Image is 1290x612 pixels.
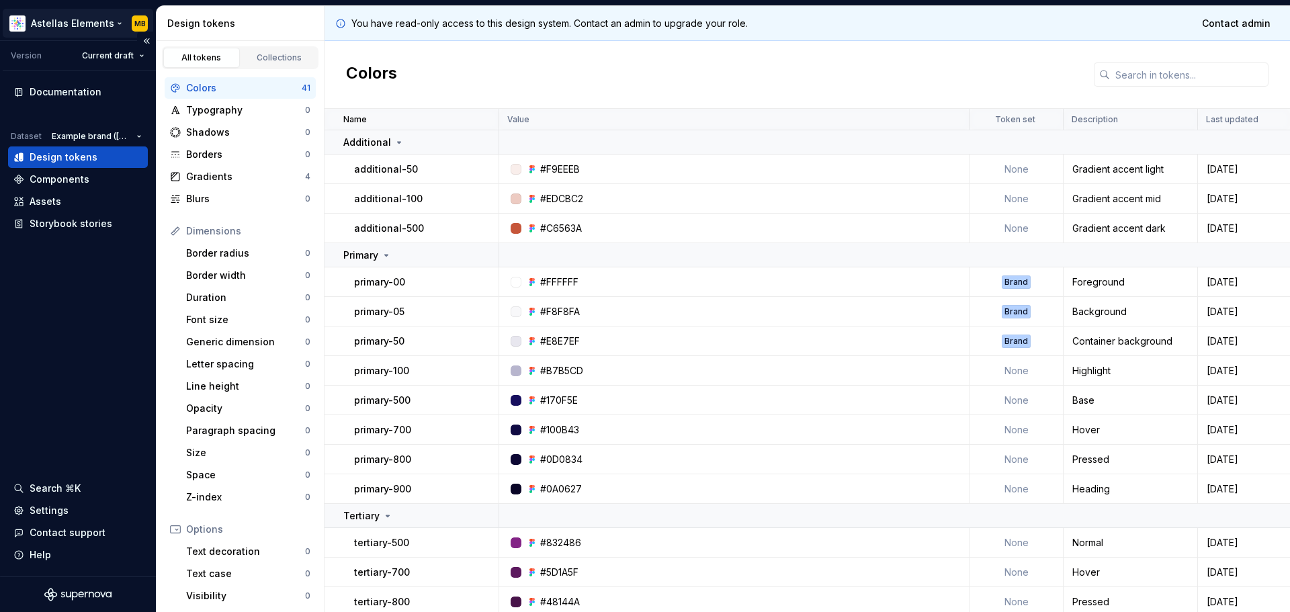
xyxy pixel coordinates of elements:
a: Z-index0 [181,486,316,508]
div: Astellas Elements [31,17,114,30]
div: Opacity [186,402,305,415]
div: All tokens [168,52,235,63]
div: 0 [305,337,310,347]
p: You have read-only access to this design system. Contact an admin to upgrade your role. [351,17,748,30]
button: Contact support [8,522,148,543]
div: Version [11,50,42,61]
h2: Colors [346,62,397,87]
div: Colors [186,81,302,95]
div: Highlight [1064,364,1197,378]
a: Letter spacing0 [181,353,316,375]
a: Typography0 [165,99,316,121]
p: primary-900 [354,482,411,496]
a: Assets [8,191,148,212]
div: 0 [305,149,310,160]
p: additional-500 [354,222,424,235]
div: Shadows [186,126,305,139]
div: Collections [246,52,313,63]
div: Brand [1002,275,1031,289]
p: Last updated [1206,114,1258,125]
div: Visibility [186,589,305,603]
div: Options [186,523,310,536]
a: Settings [8,500,148,521]
div: Container background [1064,335,1197,348]
div: #170F5E [540,394,578,407]
div: 0 [305,127,310,138]
div: #B7B5CD [540,364,583,378]
td: None [970,356,1064,386]
a: Font size0 [181,309,316,331]
a: Colors41 [165,77,316,99]
p: Primary [343,249,378,262]
div: Brand [1002,305,1031,318]
div: Gradient accent light [1064,163,1197,176]
div: 0 [305,447,310,458]
a: Border width0 [181,265,316,286]
p: primary-50 [354,335,404,348]
div: Settings [30,504,69,517]
div: 0 [305,292,310,303]
a: Size0 [181,442,316,464]
div: Gradient accent mid [1064,192,1197,206]
p: tertiary-500 [354,536,409,550]
svg: Supernova Logo [44,588,112,601]
div: Font size [186,313,305,326]
a: Design tokens [8,146,148,168]
div: 41 [302,83,310,93]
div: 0 [305,470,310,480]
a: Space0 [181,464,316,486]
a: Line height0 [181,376,316,397]
div: Background [1064,305,1197,318]
a: Visibility0 [181,585,316,607]
div: Contact support [30,526,105,539]
td: None [970,184,1064,214]
td: None [970,558,1064,587]
div: Pressed [1064,453,1197,466]
div: #C6563A [540,222,582,235]
img: b2369ad3-f38c-46c1-b2a2-f2452fdbdcd2.png [9,15,26,32]
a: Gradients4 [165,166,316,187]
div: Duration [186,291,305,304]
div: 0 [305,270,310,281]
p: primary-100 [354,364,409,378]
a: Opacity0 [181,398,316,419]
div: 0 [305,425,310,436]
p: primary-700 [354,423,411,437]
p: primary-500 [354,394,411,407]
a: Text decoration0 [181,541,316,562]
a: Paragraph spacing0 [181,420,316,441]
div: Storybook stories [30,217,112,230]
a: Contact admin [1193,11,1279,36]
div: Text decoration [186,545,305,558]
div: Components [30,173,89,186]
div: #E8E7EF [540,335,580,348]
div: Foreground [1064,275,1197,289]
div: #FFFFFF [540,275,578,289]
p: Description [1072,114,1118,125]
div: 0 [305,492,310,502]
div: #48144A [540,595,580,609]
a: Documentation [8,81,148,103]
span: Example brand ([GEOGRAPHIC_DATA]) [52,131,131,142]
div: 0 [305,359,310,369]
a: Borders0 [165,144,316,165]
button: Current draft [76,46,150,65]
div: Hover [1064,566,1197,579]
a: Duration0 [181,287,316,308]
div: Generic dimension [186,335,305,349]
div: #F8F8FA [540,305,580,318]
div: Design tokens [167,17,318,30]
p: primary-05 [354,305,404,318]
td: None [970,445,1064,474]
a: Text case0 [181,563,316,584]
div: Dimensions [186,224,310,238]
div: 0 [305,193,310,204]
div: MB [134,18,146,29]
div: #0D0834 [540,453,583,466]
div: Border radius [186,247,305,260]
div: Paragraph spacing [186,424,305,437]
div: Normal [1064,536,1197,550]
p: primary-800 [354,453,411,466]
div: Design tokens [30,150,97,164]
